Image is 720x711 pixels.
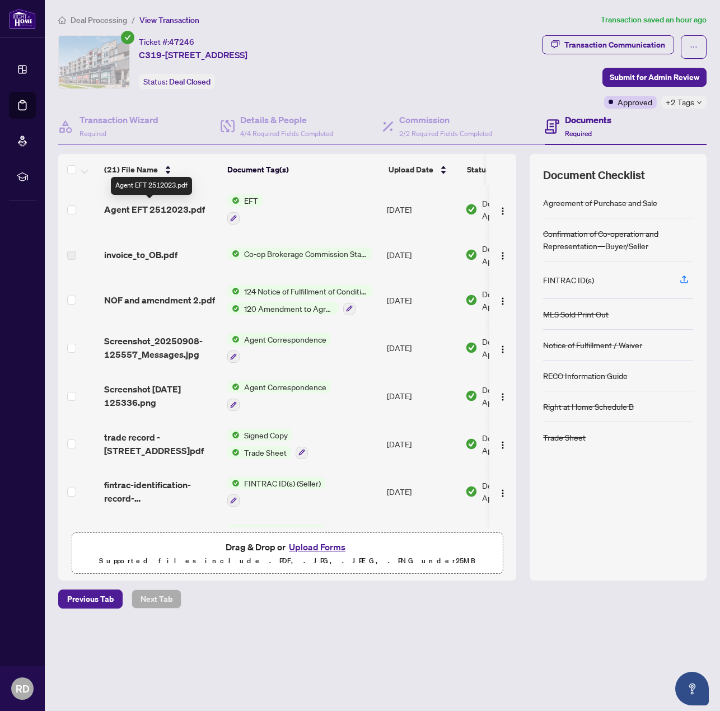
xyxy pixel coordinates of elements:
[80,113,158,127] h4: Transaction Wizard
[602,68,707,87] button: Submit for Admin Review
[227,247,240,260] img: Status Icon
[104,293,215,307] span: NOF and amendment 2.pdf
[121,31,134,44] span: check-circle
[382,324,461,372] td: [DATE]
[227,194,263,224] button: Status IconEFT
[227,429,308,459] button: Status IconSigned CopyStatus IconTrade Sheet
[223,154,384,185] th: Document Tag(s)
[494,200,512,218] button: Logo
[465,203,478,216] img: Document Status
[465,342,478,354] img: Document Status
[494,387,512,405] button: Logo
[240,129,333,138] span: 4/4 Required Fields Completed
[9,8,36,29] img: logo
[104,203,205,216] span: Agent EFT 2512023.pdf
[675,672,709,705] button: Open asap
[104,478,218,505] span: fintrac-identification-record-[PERSON_NAME]-20250908-092212.pdf
[601,13,707,26] article: Transaction saved an hour ago
[542,35,674,54] button: Transaction Communication
[227,247,372,260] button: Status IconCo-op Brokerage Commission Statement
[111,177,192,195] div: Agent EFT 2512023.pdf
[543,339,642,351] div: Notice of Fulfillment / Waiver
[543,167,645,183] span: Document Checklist
[227,477,240,489] img: Status Icon
[565,129,592,138] span: Required
[465,390,478,402] img: Document Status
[240,446,291,459] span: Trade Sheet
[382,420,461,468] td: [DATE]
[16,681,30,696] span: RD
[482,479,551,504] span: Document Approved
[543,400,634,413] div: Right at Home Schedule B
[543,369,628,382] div: RECO Information Guide
[399,113,492,127] h4: Commission
[462,154,558,185] th: Status
[465,485,478,498] img: Document Status
[104,248,177,261] span: invoice_to_OB.pdf
[482,432,551,456] span: Document Approved
[494,246,512,264] button: Logo
[67,590,114,608] span: Previous Tab
[465,294,478,306] img: Document Status
[498,297,507,306] img: Logo
[227,381,240,393] img: Status Icon
[543,308,609,320] div: MLS Sold Print Out
[139,48,247,62] span: C319-[STREET_ADDRESS]
[498,251,507,260] img: Logo
[240,285,372,297] span: 124 Notice of Fulfillment of Condition(s) - Agreement of Purchase and Sale
[286,540,349,554] button: Upload Forms
[79,554,495,568] p: Supported files include .PDF, .JPG, .JPEG, .PNG under 25 MB
[494,291,512,309] button: Logo
[58,590,123,609] button: Previous Tab
[610,68,699,86] span: Submit for Admin Review
[618,96,652,108] span: Approved
[690,43,698,51] span: ellipsis
[58,16,66,24] span: home
[227,285,372,315] button: Status Icon124 Notice of Fulfillment of Condition(s) - Agreement of Purchase and SaleStatus Icon1...
[227,446,240,459] img: Status Icon
[482,242,551,267] span: Document Approved
[227,429,240,441] img: Status Icon
[104,334,218,361] span: Screenshot_20250908-125557_Messages.jpg
[227,525,325,555] button: Status IconFINTRAC ID(s) (Seller)
[139,74,215,89] div: Status:
[240,333,331,345] span: Agent Correspondence
[666,96,694,109] span: +2 Tags
[104,431,218,457] span: trade record - [STREET_ADDRESS]pdf
[240,381,331,393] span: Agent Correspondence
[240,525,325,537] span: FINTRAC ID(s) (Seller)
[543,197,657,209] div: Agreement of Purchase and Sale
[498,489,507,498] img: Logo
[494,339,512,357] button: Logo
[227,381,331,411] button: Status IconAgent Correspondence
[389,163,433,176] span: Upload Date
[104,163,158,176] span: (21) File Name
[80,129,106,138] span: Required
[498,441,507,450] img: Logo
[399,129,492,138] span: 2/2 Required Fields Completed
[72,533,502,574] span: Drag & Drop orUpload FormsSupported files include .PDF, .JPG, .JPEG, .PNG under25MB
[227,333,331,363] button: Status IconAgent Correspondence
[227,194,240,207] img: Status Icon
[543,431,586,443] div: Trade Sheet
[227,302,240,315] img: Status Icon
[104,526,218,553] span: fintrac-identification-record-[PERSON_NAME]-20250902-082700.pdf
[240,477,325,489] span: FINTRAC ID(s) (Seller)
[482,335,551,360] span: Document Approved
[498,392,507,401] img: Logo
[482,197,551,222] span: Document Approved
[139,15,199,25] span: View Transaction
[227,285,240,297] img: Status Icon
[543,274,594,286] div: FINTRAC ID(s)
[696,100,702,105] span: down
[382,233,461,276] td: [DATE]
[240,194,263,207] span: EFT
[382,468,461,516] td: [DATE]
[494,435,512,453] button: Logo
[564,36,665,54] div: Transaction Communication
[565,113,611,127] h4: Documents
[227,477,325,507] button: Status IconFINTRAC ID(s) (Seller)
[482,383,551,408] span: Document Approved
[104,382,218,409] span: Screenshot [DATE] 125336.png
[382,276,461,324] td: [DATE]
